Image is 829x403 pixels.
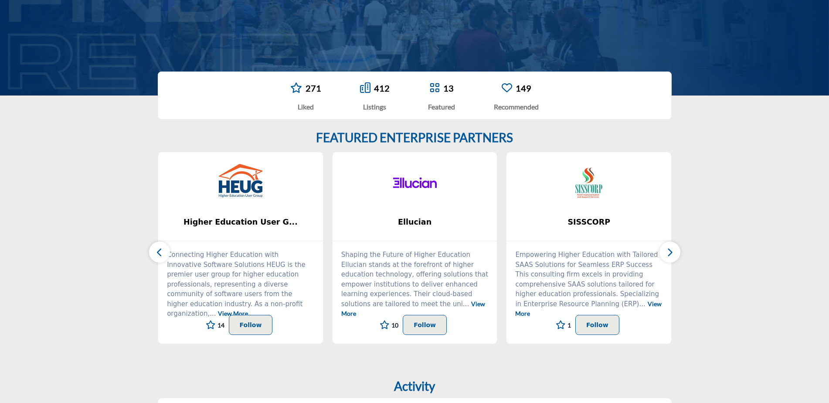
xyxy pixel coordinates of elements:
[567,321,571,330] span: 1
[316,130,513,145] h2: FEATURED ENTERPRISE PARTNERS
[463,300,469,308] span: ...
[217,321,224,330] span: 14
[515,300,661,318] a: View More
[346,216,484,228] span: Ellucian
[567,161,611,205] img: SISSCORP
[210,310,216,318] span: ...
[219,161,262,205] img: Higher Education User Group (HEUG)
[171,211,310,234] b: Higher Education User Group (HEUG)
[586,320,608,330] p: Follow
[520,211,658,234] b: SISSCORP
[218,310,248,317] a: View More
[171,216,310,228] span: Higher Education User G...
[341,300,485,318] a: View More
[443,83,454,93] a: 13
[167,250,314,319] p: Connecting Higher Education with Innovative Software Solutions HEUG is the premier user group for...
[306,83,321,93] a: 271
[429,82,440,94] a: Go to Featured
[515,250,663,319] p: Empowering Higher Education with Tailored SAAS Solutions for Seamless ERP Success This consulting...
[158,211,323,234] a: Higher Education User G...
[333,211,497,234] a: Ellucian
[360,102,390,112] div: Listings
[346,211,484,234] b: Ellucian
[428,102,455,112] div: Featured
[391,321,398,330] span: 10
[520,216,658,228] span: SISSCORP
[290,82,302,93] i: Go to Liked
[374,83,390,93] a: 412
[502,82,512,94] a: Go to Recommended
[575,315,619,335] button: Follow
[229,315,273,335] button: Follow
[394,379,435,394] h2: Activity
[240,320,262,330] p: Follow
[290,102,321,112] div: Liked
[516,83,531,93] a: 149
[393,161,437,205] img: Ellucian
[414,320,436,330] p: Follow
[341,250,489,319] p: Shaping the Future of Higher Education Ellucian stands at the forefront of higher education techn...
[639,300,645,308] span: ...
[494,102,539,112] div: Recommended
[506,211,671,234] a: SISSCORP
[403,315,447,335] button: Follow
